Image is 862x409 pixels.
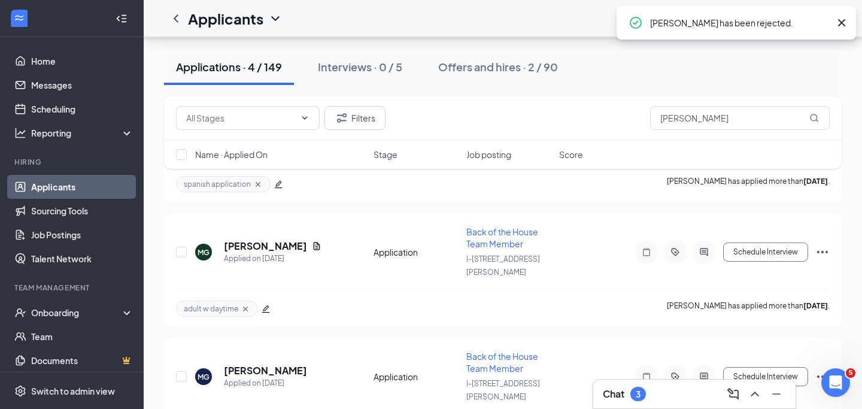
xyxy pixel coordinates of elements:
[668,372,682,381] svg: ActiveTag
[14,127,26,139] svg: Analysis
[224,240,307,253] h5: [PERSON_NAME]
[639,372,654,381] svg: Note
[667,176,830,192] p: [PERSON_NAME] has applied more than .
[639,247,654,257] svg: Note
[846,368,855,378] span: 5
[374,246,459,258] div: Application
[14,283,131,293] div: Team Management
[14,307,26,319] svg: UserCheck
[834,16,849,30] svg: Cross
[198,247,210,257] div: MG
[195,149,268,160] span: Name · Applied On
[14,385,26,397] svg: Settings
[31,49,133,73] a: Home
[31,73,133,97] a: Messages
[724,384,743,404] button: ComposeMessage
[374,371,459,383] div: Application
[466,351,538,374] span: Back of the House Team Member
[769,387,784,401] svg: Minimize
[312,241,321,251] svg: Document
[723,243,808,262] button: Schedule Interview
[274,180,283,189] span: edit
[224,377,307,389] div: Applied on [DATE]
[31,175,133,199] a: Applicants
[116,13,128,25] svg: Collapse
[176,59,282,74] div: Applications · 4 / 149
[629,16,643,30] svg: CheckmarkCircle
[650,16,830,30] div: [PERSON_NAME] has been rejected.
[268,11,283,26] svg: ChevronDown
[31,307,123,319] div: Onboarding
[559,149,583,160] span: Score
[466,226,538,249] span: Back of the House Team Member
[241,304,250,314] svg: Cross
[745,384,764,404] button: ChevronUp
[13,12,25,24] svg: WorkstreamLogo
[262,305,270,313] span: edit
[31,385,115,397] div: Switch to admin view
[668,247,682,257] svg: ActiveTag
[466,255,540,277] span: I-[STREET_ADDRESS][PERSON_NAME]
[748,387,762,401] svg: ChevronUp
[723,367,808,386] button: Schedule Interview
[466,149,511,160] span: Job posting
[809,113,819,123] svg: MagnifyingGlass
[318,59,402,74] div: Interviews · 0 / 5
[31,127,134,139] div: Reporting
[650,106,830,130] input: Search in applications
[188,8,263,29] h1: Applicants
[767,384,786,404] button: Minimize
[466,379,540,401] span: I-[STREET_ADDRESS][PERSON_NAME]
[726,387,740,401] svg: ComposeMessage
[697,372,711,381] svg: ActiveChat
[335,111,349,125] svg: Filter
[300,113,309,123] svg: ChevronDown
[224,364,307,377] h5: [PERSON_NAME]
[14,157,131,167] div: Hiring
[169,11,183,26] svg: ChevronLeft
[31,199,133,223] a: Sourcing Tools
[186,111,295,125] input: All Stages
[31,97,133,121] a: Scheduling
[815,369,830,384] svg: Ellipses
[667,301,830,317] p: [PERSON_NAME] has applied more than .
[184,179,251,189] span: spanish application
[803,177,828,186] b: [DATE]
[324,106,386,130] button: Filter Filters
[31,223,133,247] a: Job Postings
[31,325,133,349] a: Team
[821,368,850,397] iframe: Intercom live chat
[374,149,397,160] span: Stage
[224,253,321,265] div: Applied on [DATE]
[603,387,624,401] h3: Chat
[184,304,238,314] span: adult w daytime
[803,301,828,310] b: [DATE]
[697,247,711,257] svg: ActiveChat
[31,247,133,271] a: Talent Network
[31,349,133,372] a: DocumentsCrown
[438,59,558,74] div: Offers and hires · 2 / 90
[253,180,263,189] svg: Cross
[815,245,830,259] svg: Ellipses
[198,372,210,382] div: MG
[636,389,641,399] div: 3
